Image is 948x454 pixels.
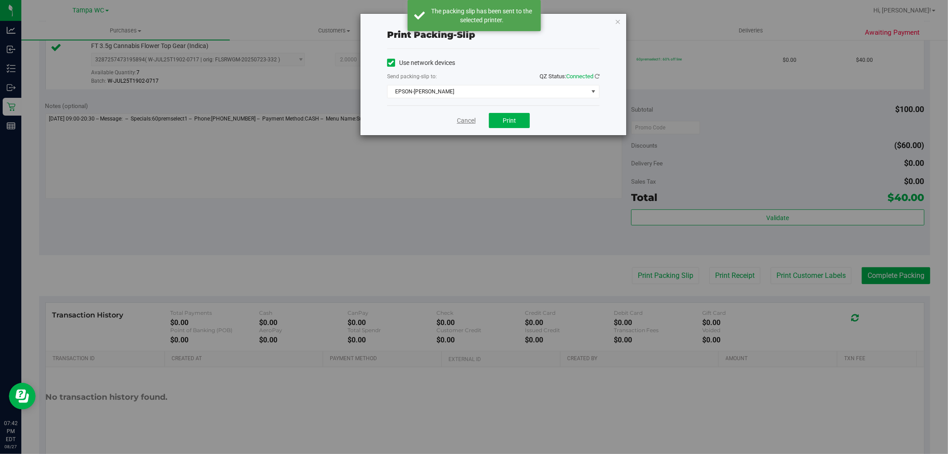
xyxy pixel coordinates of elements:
[387,72,437,80] label: Send packing-slip to:
[387,29,475,40] span: Print packing-slip
[503,117,516,124] span: Print
[9,383,36,410] iframe: Resource center
[540,73,600,80] span: QZ Status:
[388,85,588,98] span: EPSON-[PERSON_NAME]
[387,58,455,68] label: Use network devices
[457,116,476,125] a: Cancel
[430,7,534,24] div: The packing slip has been sent to the selected printer.
[566,73,593,80] span: Connected
[489,113,530,128] button: Print
[588,85,599,98] span: select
